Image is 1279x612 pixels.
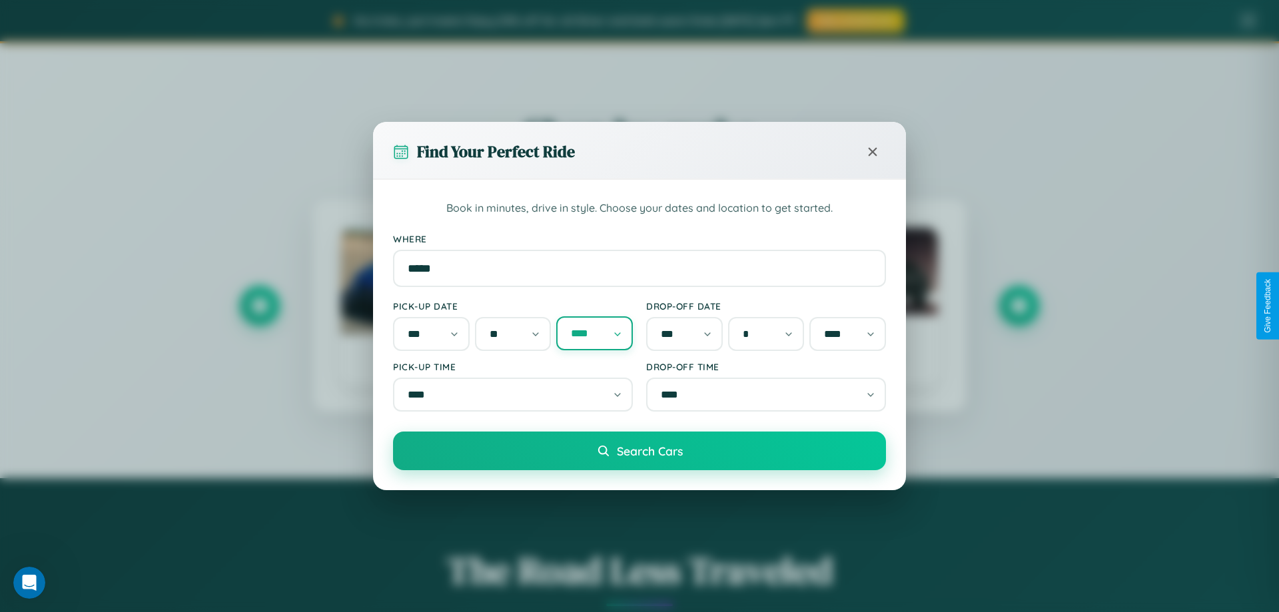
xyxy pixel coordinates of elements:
[646,300,886,312] label: Drop-off Date
[393,233,886,244] label: Where
[393,361,633,372] label: Pick-up Time
[393,200,886,217] p: Book in minutes, drive in style. Choose your dates and location to get started.
[393,300,633,312] label: Pick-up Date
[417,141,575,162] h3: Find Your Perfect Ride
[393,432,886,470] button: Search Cars
[646,361,886,372] label: Drop-off Time
[617,444,683,458] span: Search Cars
